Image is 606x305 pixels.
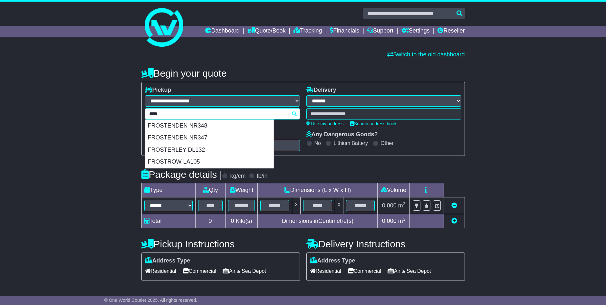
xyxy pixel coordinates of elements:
[141,68,465,79] h4: Begin your quote
[388,266,431,276] span: Air & Sea Depot
[382,218,397,224] span: 0.000
[401,26,430,37] a: Settings
[451,202,457,209] a: Remove this item
[231,218,234,224] span: 0
[310,257,355,264] label: Address Type
[145,266,176,276] span: Residential
[381,140,394,146] label: Other
[141,169,222,180] h4: Package details |
[350,121,397,126] a: Search address book
[310,266,341,276] span: Residential
[387,51,465,58] a: Switch to the old dashboard
[230,173,245,180] label: kg/cm
[145,144,274,156] div: FROSTERLEY DL132
[104,298,197,303] span: © One World Courier 2025. All rights reserved.
[141,183,195,197] td: Type
[292,197,301,214] td: x
[403,201,406,206] sup: 3
[451,218,457,224] a: Add new item
[367,26,393,37] a: Support
[398,218,406,224] span: m
[141,214,195,228] td: Total
[306,121,344,126] a: Use my address
[225,214,258,228] td: Kilo(s)
[330,26,359,37] a: Financials
[378,183,410,197] td: Volume
[145,120,274,132] div: FROSTENDEN NR348
[145,132,274,144] div: FROSTENDEN NR347
[306,239,465,249] h4: Delivery Instructions
[314,140,321,146] label: No
[205,26,240,37] a: Dashboard
[141,239,300,249] h4: Pickup Instructions
[247,26,285,37] a: Quote/Book
[306,87,336,94] label: Delivery
[306,131,378,138] label: Any Dangerous Goods?
[145,156,274,168] div: FROSTROW LA105
[258,214,378,228] td: Dimensions in Centimetre(s)
[145,87,171,94] label: Pickup
[438,26,465,37] a: Reseller
[293,26,322,37] a: Tracking
[258,183,378,197] td: Dimensions (L x W x H)
[195,214,225,228] td: 0
[333,140,368,146] label: Lithium Battery
[398,202,406,209] span: m
[348,266,381,276] span: Commercial
[195,183,225,197] td: Qty
[145,108,300,119] typeahead: Please provide city
[145,257,190,264] label: Address Type
[223,266,266,276] span: Air & Sea Depot
[183,266,216,276] span: Commercial
[257,173,267,180] label: lb/in
[335,197,343,214] td: x
[403,217,406,222] sup: 3
[225,183,258,197] td: Weight
[382,202,397,209] span: 0.000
